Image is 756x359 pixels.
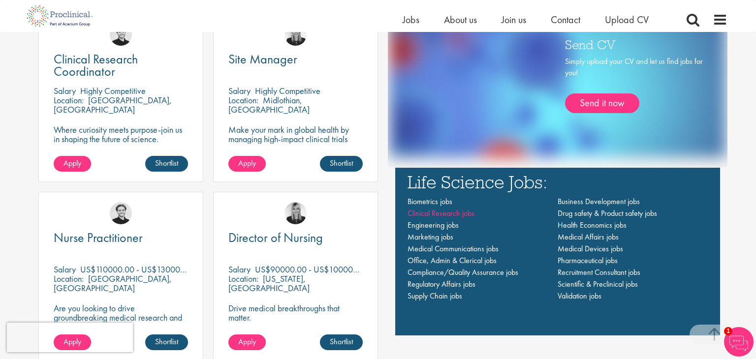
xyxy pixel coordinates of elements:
[238,158,256,168] span: Apply
[238,336,256,347] span: Apply
[320,156,363,172] a: Shortlist
[284,24,307,46] img: Janelle Jones
[724,327,732,335] span: 1
[558,220,627,230] a: Health Economics jobs
[255,264,407,275] p: US$90000.00 - US$100000.00 per annum
[228,229,323,246] span: Director of Nursing
[408,220,459,230] a: Engineering jobs
[320,334,363,350] a: Shortlist
[284,202,307,224] img: Janelle Jones
[558,279,638,289] a: Scientific & Preclinical jobs
[558,196,640,207] a: Business Development jobs
[54,53,188,78] a: Clinical Research Coordinator
[565,56,703,113] div: Simply upload your CV and let us find jobs for you!
[228,264,251,275] span: Salary
[145,334,188,350] a: Shortlist
[408,267,518,277] a: Compliance/Quality Assurance jobs
[54,273,172,294] p: [GEOGRAPHIC_DATA], [GEOGRAPHIC_DATA]
[54,94,172,115] p: [GEOGRAPHIC_DATA], [GEOGRAPHIC_DATA]
[558,243,623,254] a: Medical Devices jobs
[228,273,310,294] p: [US_STATE], [GEOGRAPHIC_DATA]
[444,13,477,26] a: About us
[110,202,132,224] img: Nico Kohlwes
[54,229,143,246] span: Nurse Practitioner
[228,232,363,244] a: Director of Nursing
[724,327,754,357] img: Chatbot
[408,232,453,242] a: Marketing jobs
[54,51,138,80] span: Clinical Research Coordinator
[54,85,76,96] span: Salary
[228,85,251,96] span: Salary
[110,24,132,46] img: Nico Kohlwes
[228,334,266,350] a: Apply
[228,94,258,106] span: Location:
[408,208,474,218] a: Clinical Research jobs
[558,208,657,218] a: Drug safety & Product safety jobs
[54,303,188,350] p: Are you looking to drive groundbreaking medical research and make a real impact-join our client a...
[228,51,297,67] span: Site Manager
[228,303,363,322] p: Drive medical breakthroughs that matter.
[551,13,580,26] a: Contact
[408,196,708,302] nav: Main navigation
[408,196,452,207] a: Biometrics jobs
[558,232,619,242] a: Medical Affairs jobs
[54,156,91,172] a: Apply
[408,291,462,301] a: Supply Chain jobs
[54,273,84,284] span: Location:
[558,267,640,277] a: Recruitment Consultant jobs
[558,291,601,301] a: Validation jobs
[408,255,497,266] a: Office, Admin & Clerical jobs
[228,94,310,115] p: Midlothian, [GEOGRAPHIC_DATA]
[565,38,703,51] h3: Send CV
[408,279,475,289] a: Regulatory Affairs jobs
[605,13,649,26] a: Upload CV
[408,173,708,191] h3: Life Science Jobs:
[502,13,526,26] a: Join us
[80,85,146,96] p: Highly Competitive
[54,125,188,144] p: Where curiosity meets purpose-join us in shaping the future of science.
[558,255,618,266] a: Pharmaceutical jobs
[228,156,266,172] a: Apply
[7,323,133,352] iframe: reCAPTCHA
[565,93,639,113] a: Send it now
[145,156,188,172] a: Shortlist
[228,125,363,153] p: Make your mark in global health by managing high-impact clinical trials with a leading CRO.
[80,264,234,275] p: US$110000.00 - US$130000.00 per annum
[54,232,188,244] a: Nurse Practitioner
[54,94,84,106] span: Location:
[255,85,320,96] p: Highly Competitive
[228,53,363,65] a: Site Manager
[54,264,76,275] span: Salary
[403,13,419,26] a: Jobs
[228,273,258,284] span: Location:
[408,243,499,254] a: Medical Communications jobs
[63,158,81,168] span: Apply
